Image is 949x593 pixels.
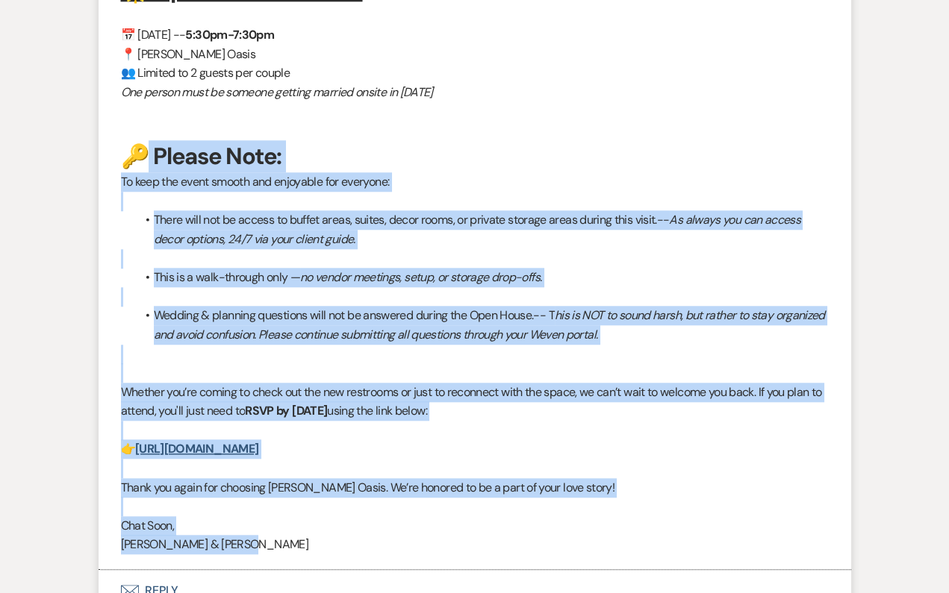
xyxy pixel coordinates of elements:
[154,307,555,323] span: Wedding & planning questions will not be answered during the Open House.-- T
[121,65,290,81] span: 👥 Limited to 2 guests per couple
[154,307,825,342] em: his is NOT to sound harsh, but rather to stay organized and avoid confusion. Please continue subm...
[245,403,327,418] strong: RSVP by [DATE]
[121,384,822,419] span: Whether you’re coming to check out the new restrooms or just to reconnect with the space, we can’...
[121,441,135,456] strong: 👉
[121,141,282,172] strong: 🔑 Please Note:
[121,84,433,100] em: One person must be someone getting married onsite in [DATE]
[121,535,829,554] p: [PERSON_NAME] & [PERSON_NAME]
[185,27,274,43] strong: 5:30pm-7:30pm
[121,46,256,62] span: 📍 [PERSON_NAME] Oasis
[300,269,541,285] em: no vendor meetings, setup, or storage drop-offs.
[154,269,300,285] span: This is a walk-through only —
[135,441,258,456] a: [URL][DOMAIN_NAME]
[154,212,670,228] span: There will not be access to buffet areas, suites, decor rooms, or private storage areas during th...
[121,518,175,533] span: Chat Soon,
[121,174,390,189] span: To keep the event smooth and enjoyable for everyone:
[121,27,186,43] span: 📅 [DATE] --
[327,403,427,418] span: using the link below:
[154,212,801,247] em: As always you can access decor options, 24/7 via your client guide.
[121,480,615,495] span: Thank you again for choosing [PERSON_NAME] Oasis. We’re honored to be a part of your love story!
